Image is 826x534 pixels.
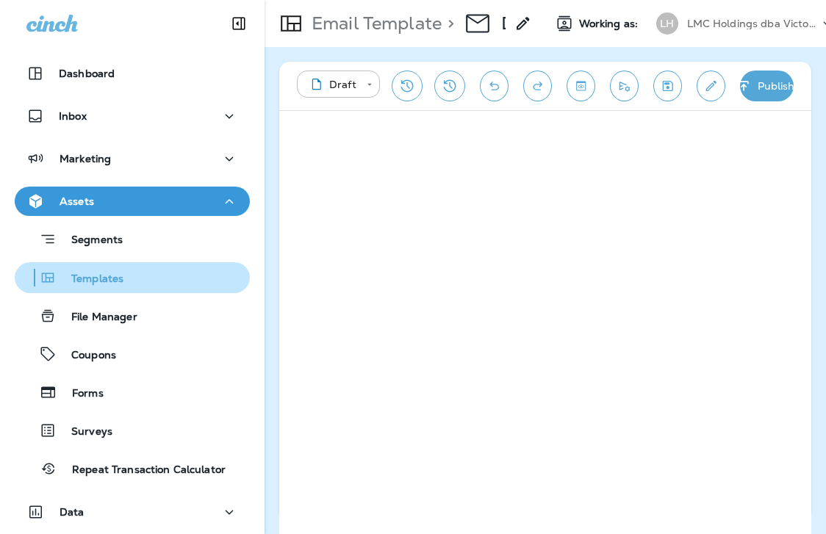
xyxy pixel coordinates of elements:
[307,77,356,92] div: Draft
[15,144,250,173] button: Marketing
[610,71,639,101] button: Send test email
[434,71,465,101] button: View Changelog
[740,71,794,101] button: Publish
[57,349,116,363] p: Coupons
[15,497,250,527] button: Data
[57,273,123,286] p: Templates
[15,223,250,255] button: Segments
[15,101,250,131] button: Inbox
[653,71,682,101] button: Save
[57,311,137,325] p: File Manager
[60,506,85,518] p: Data
[15,59,250,88] button: Dashboard
[15,339,250,369] button: Coupons
[15,187,250,216] button: Assets
[567,71,595,101] button: Toggle preview
[57,463,226,477] p: Repeat Transaction Calculator
[306,12,442,35] p: Email Template
[392,71,423,101] button: Restore from previous version
[59,68,115,79] p: Dashboard
[15,377,250,408] button: Forms
[60,153,111,165] p: Marketing
[501,12,505,35] p: DO NOT USE
[442,12,454,35] p: >
[15,300,250,331] button: File Manager
[57,234,123,248] p: Segments
[57,387,104,401] p: Forms
[15,415,250,446] button: Surveys
[15,453,250,484] button: Repeat Transaction Calculator
[59,110,87,122] p: Inbox
[656,12,678,35] div: LH
[687,18,819,29] p: LMC Holdings dba Victory Lane Quick Oil Change
[15,262,250,293] button: Templates
[523,71,552,101] button: Redo
[60,195,94,207] p: Assets
[57,425,112,439] p: Surveys
[218,9,259,38] button: Collapse Sidebar
[697,71,725,101] button: Edit details
[480,71,509,101] button: Undo
[579,18,642,30] span: Working as:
